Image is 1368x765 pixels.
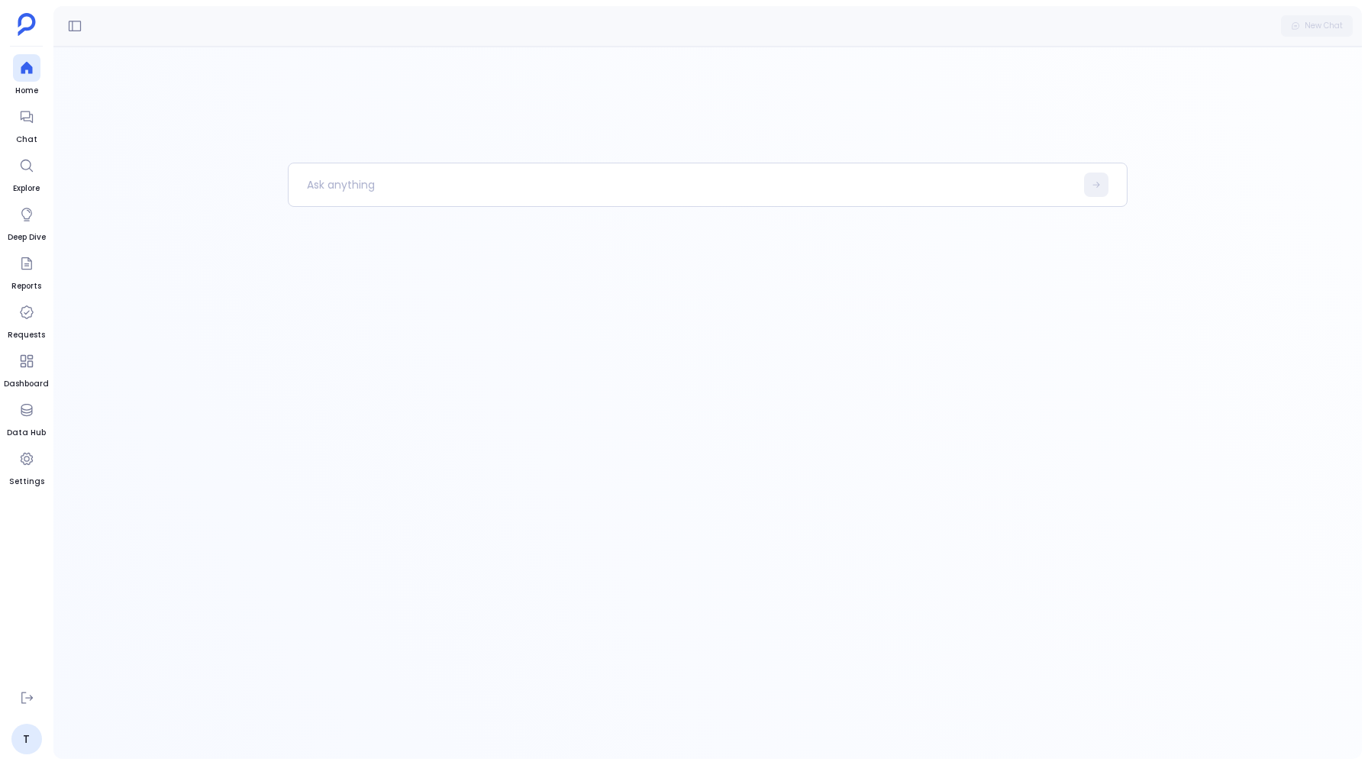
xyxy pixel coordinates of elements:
[8,329,45,341] span: Requests
[13,152,40,195] a: Explore
[7,427,46,439] span: Data Hub
[13,134,40,146] span: Chat
[4,347,49,390] a: Dashboard
[13,182,40,195] span: Explore
[18,13,36,36] img: petavue logo
[13,85,40,97] span: Home
[8,231,46,244] span: Deep Dive
[11,724,42,754] a: T
[8,299,45,341] a: Requests
[9,445,44,488] a: Settings
[9,476,44,488] span: Settings
[7,396,46,439] a: Data Hub
[13,54,40,97] a: Home
[4,378,49,390] span: Dashboard
[13,103,40,146] a: Chat
[8,201,46,244] a: Deep Dive
[11,250,41,292] a: Reports
[11,280,41,292] span: Reports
